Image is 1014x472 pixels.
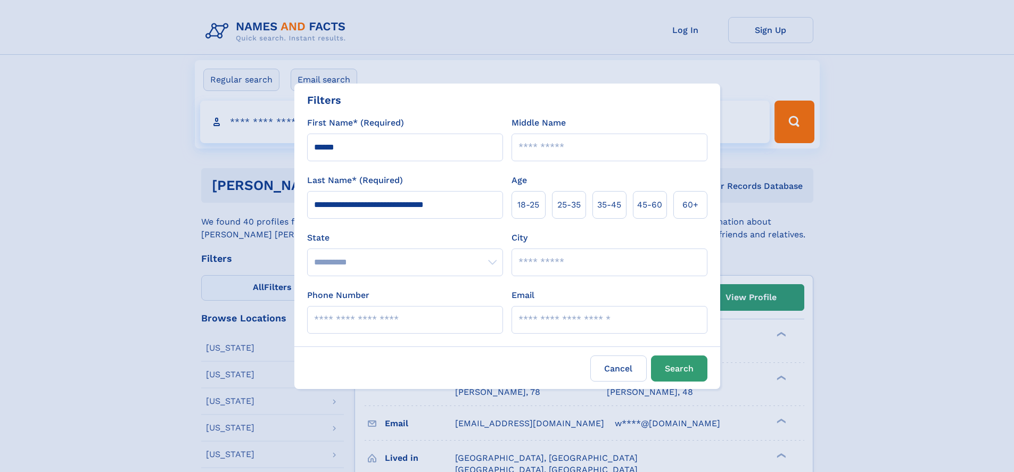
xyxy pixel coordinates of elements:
[590,355,647,382] label: Cancel
[682,198,698,211] span: 60+
[597,198,621,211] span: 35‑45
[307,117,404,129] label: First Name* (Required)
[307,174,403,187] label: Last Name* (Required)
[307,289,369,302] label: Phone Number
[307,92,341,108] div: Filters
[512,231,527,244] label: City
[651,355,707,382] button: Search
[512,174,527,187] label: Age
[512,117,566,129] label: Middle Name
[637,198,662,211] span: 45‑60
[557,198,581,211] span: 25‑35
[512,289,534,302] label: Email
[307,231,503,244] label: State
[517,198,539,211] span: 18‑25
